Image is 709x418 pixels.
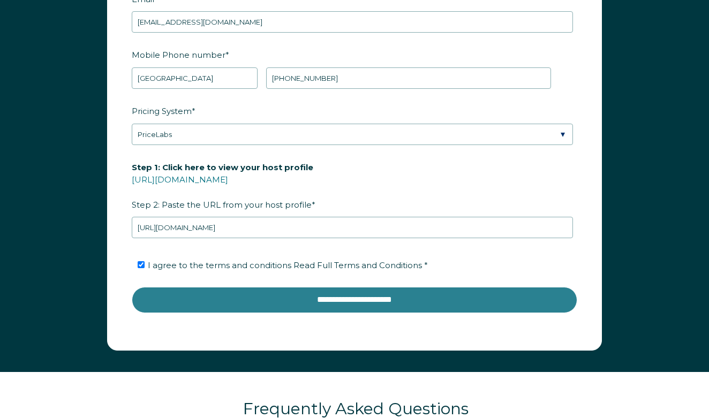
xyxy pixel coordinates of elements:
input: airbnb.com/users/show/12345 [132,217,573,238]
span: Mobile Phone number [132,47,225,63]
span: Step 1: Click here to view your host profile [132,159,313,176]
input: I agree to the terms and conditions Read Full Terms and Conditions * [138,261,145,268]
a: [URL][DOMAIN_NAME] [132,174,228,185]
span: I agree to the terms and conditions [148,260,428,270]
span: Read Full Terms and Conditions [293,260,422,270]
a: Read Full Terms and Conditions [291,260,424,270]
span: Pricing System [132,103,192,119]
span: Step 2: Paste the URL from your host profile [132,159,313,213]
